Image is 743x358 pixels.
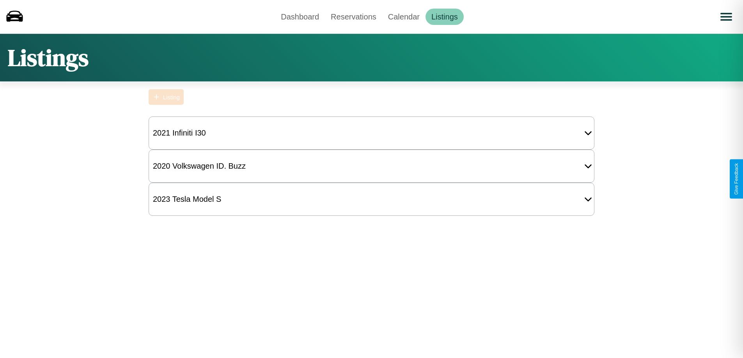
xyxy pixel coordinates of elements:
div: 2023 Tesla Model S [149,191,225,208]
a: Dashboard [275,9,325,25]
a: Calendar [382,9,426,25]
div: Listing [163,94,180,101]
a: Listings [426,9,464,25]
div: 2021 Infiniti I30 [149,125,210,141]
div: Give Feedback [734,163,739,195]
a: Reservations [325,9,382,25]
h1: Listings [8,42,89,74]
button: Listing [149,89,184,105]
div: 2020 Volkswagen ID. Buzz [149,158,250,175]
button: Open menu [715,6,737,28]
